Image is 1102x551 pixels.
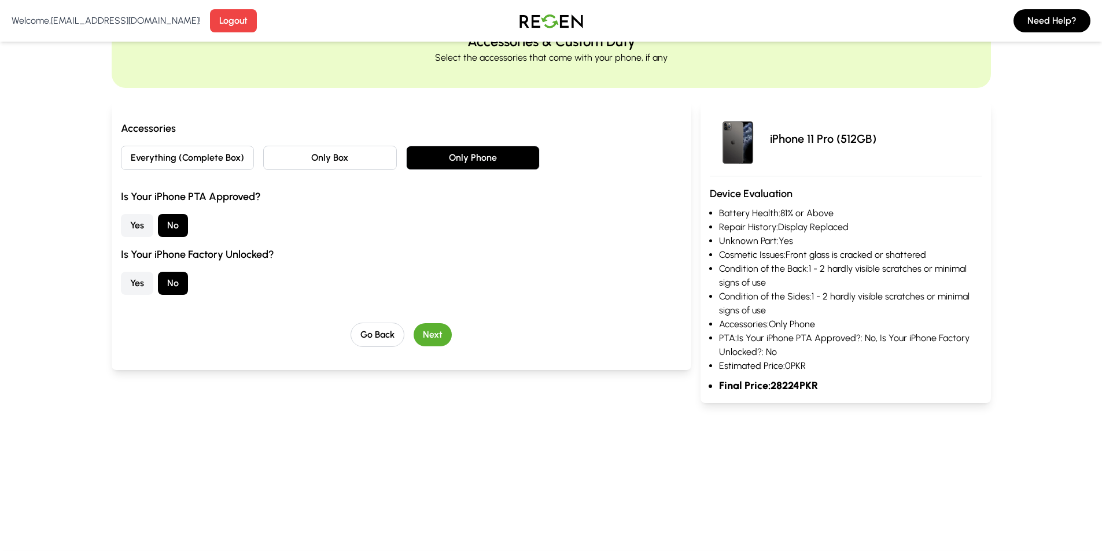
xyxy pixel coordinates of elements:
[719,359,981,373] li: Estimated Price: 0 PKR
[210,9,257,32] button: Logout
[719,317,981,331] li: Accessories: Only Phone
[719,290,981,317] li: Condition of the Sides: 1 - 2 hardly visible scratches or minimal signs of use
[719,378,981,394] li: Final Price: 28224 PKR
[406,146,540,170] button: Only Phone
[435,51,668,65] p: Select the accessories that come with your phone, if any
[467,32,635,51] h2: Accessories & Custom Duty
[710,186,981,202] h3: Device Evaluation
[121,272,153,295] button: Yes
[719,234,981,248] li: Unknown Part: Yes
[12,14,201,28] p: Welcome, [EMAIL_ADDRESS][DOMAIN_NAME] !
[121,246,683,262] h3: Is Your iPhone Factory Unlocked?
[770,131,876,147] p: iPhone 11 Pro (512GB)
[719,262,981,290] li: Condition of the Back: 1 - 2 hardly visible scratches or minimal signs of use
[719,331,981,359] li: PTA: Is Your iPhone PTA Approved?: No, Is Your iPhone Factory Unlocked?: No
[710,111,765,167] img: iPhone 11 Pro
[263,146,397,170] button: Only Box
[414,323,452,346] button: Next
[719,206,981,220] li: Battery Health: 81% or Above
[719,248,981,262] li: Cosmetic Issues: Front glass is cracked or shattered
[351,323,404,347] button: Go Back
[511,5,592,37] img: Logo
[121,214,153,237] button: Yes
[158,272,188,295] button: No
[121,188,683,205] h3: Is Your iPhone PTA Approved?
[121,120,683,136] h3: Accessories
[1013,9,1090,32] button: Need Help?
[121,146,255,170] button: Everything (Complete Box)
[719,220,981,234] li: Repair History: Display Replaced
[158,214,188,237] button: No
